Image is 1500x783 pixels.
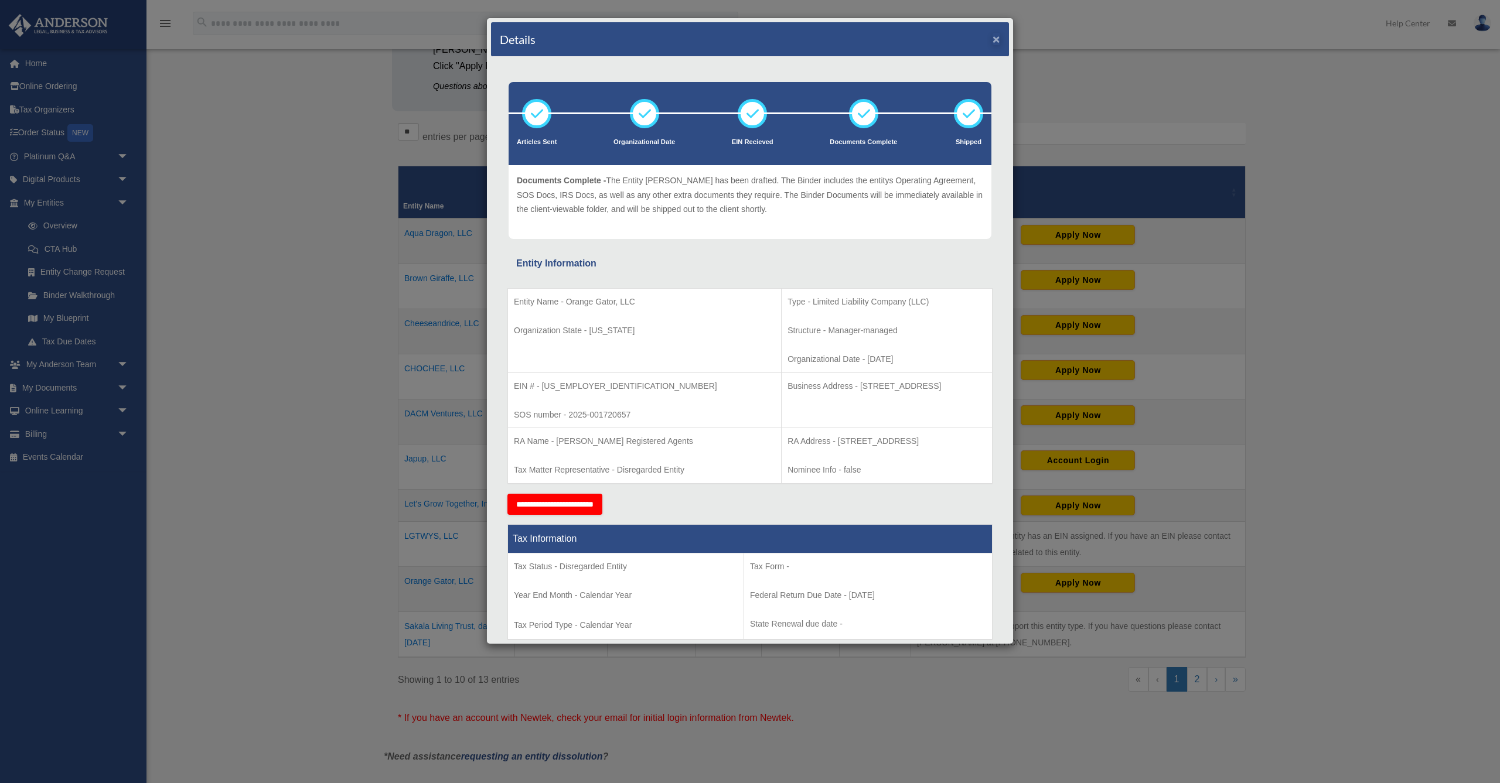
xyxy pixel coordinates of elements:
p: Tax Status - Disregarded Entity [514,559,738,574]
p: State Renewal due date - [750,617,986,631]
p: Nominee Info - false [787,463,986,477]
p: RA Address - [STREET_ADDRESS] [787,434,986,449]
p: EIN # - [US_EMPLOYER_IDENTIFICATION_NUMBER] [514,379,775,394]
button: × [993,33,1000,45]
p: SOS number - 2025-001720657 [514,408,775,422]
p: Articles Sent [517,136,557,148]
p: Documents Complete [830,136,897,148]
p: Organization State - [US_STATE] [514,323,775,338]
p: Entity Name - Orange Gator, LLC [514,295,775,309]
p: Organizational Date [613,136,675,148]
div: Entity Information [516,255,984,272]
p: Tax Matter Representative - Disregarded Entity [514,463,775,477]
p: The Entity [PERSON_NAME] has been drafted. The Binder includes the entitys Operating Agreement, S... [517,173,983,217]
span: Documents Complete - [517,176,606,185]
p: Shipped [954,136,983,148]
p: Type - Limited Liability Company (LLC) [787,295,986,309]
p: Tax Form - [750,559,986,574]
td: Tax Period Type - Calendar Year [508,553,744,640]
p: Structure - Manager-managed [787,323,986,338]
p: EIN Recieved [732,136,773,148]
h4: Details [500,31,536,47]
p: Organizational Date - [DATE] [787,352,986,367]
p: Business Address - [STREET_ADDRESS] [787,379,986,394]
th: Tax Information [508,524,993,553]
p: Federal Return Due Date - [DATE] [750,588,986,603]
p: Year End Month - Calendar Year [514,588,738,603]
p: RA Name - [PERSON_NAME] Registered Agents [514,434,775,449]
